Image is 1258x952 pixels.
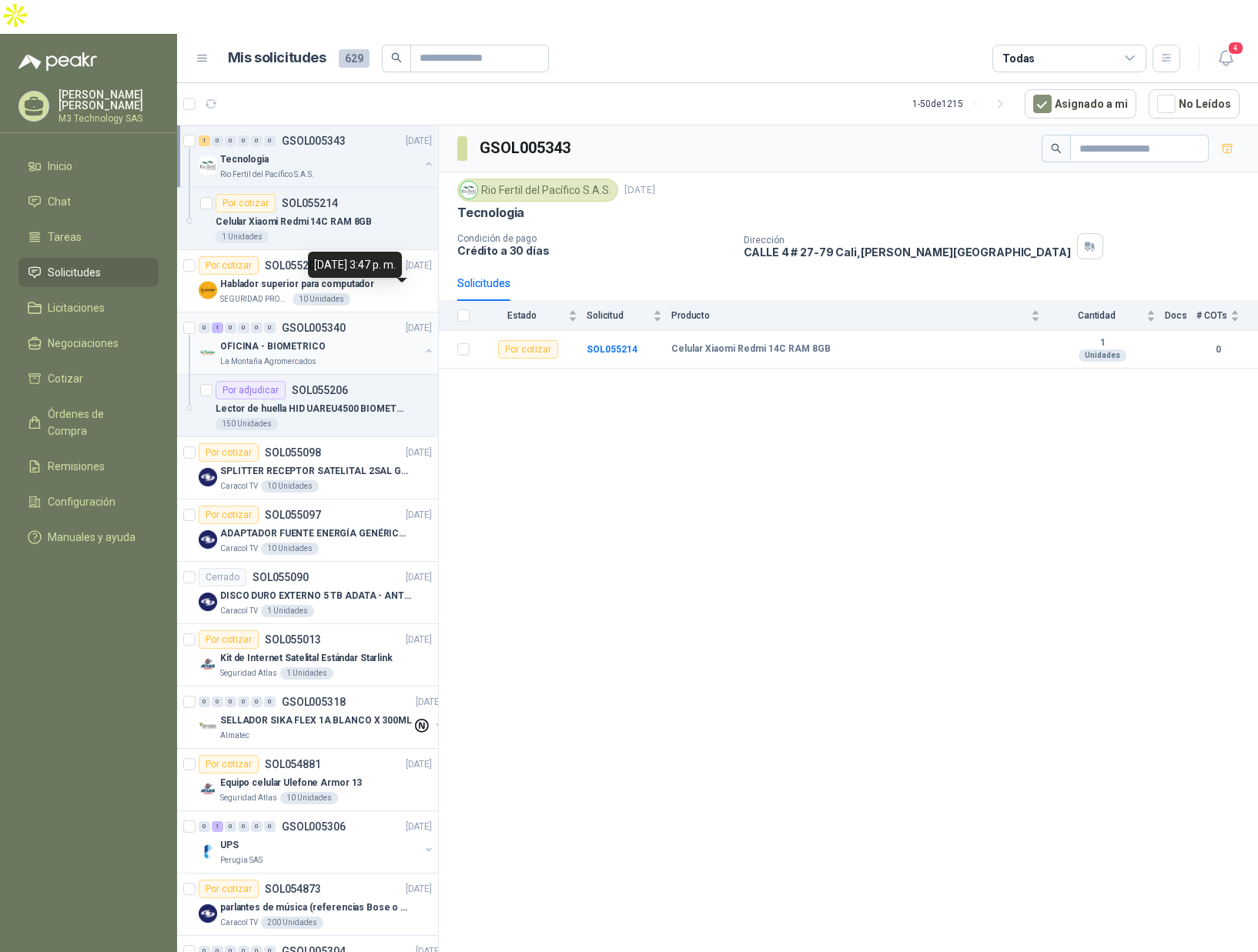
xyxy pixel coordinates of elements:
h1: Mis solicitudes [228,47,326,69]
div: 0 [264,696,276,707]
a: CerradoSOL055090[DATE] Company LogoDISCO DURO EXTERNO 5 TB ADATA - ANTIGOLPESCaracol TV1 Unidades [177,562,438,624]
div: 0 [264,135,276,146]
p: [DATE] [406,882,432,897]
div: 0 [238,135,249,146]
p: [DATE] [416,695,442,710]
div: Por cotizar [199,506,259,524]
h3: GSOL005343 [480,136,573,160]
img: Company Logo [199,842,217,860]
span: Cotizar [48,370,83,387]
div: 0 [251,135,263,146]
p: Perugia SAS [220,854,263,867]
div: Unidades [1079,349,1126,362]
div: 1 Unidades [280,667,333,680]
div: 1 Unidades [216,231,269,243]
div: Por cotizar [216,194,276,212]
img: Company Logo [199,593,217,611]
p: SOL054881 [265,759,321,770]
img: Company Logo [199,780,217,798]
div: 0 [238,322,249,333]
p: UPS [220,838,239,853]
p: GSOL005306 [282,821,346,832]
p: SOL055208 [265,260,321,271]
a: Por cotizarSOL055013[DATE] Company LogoKit de Internet Satelital Estándar StarlinkSeguridad Atlas... [177,624,438,686]
p: SOL054873 [265,884,321,894]
p: Kit de Internet Satelital Estándar Starlink [220,651,393,666]
a: Por cotizarSOL055214Celular Xiaomi Redmi 14C RAM 8GB1 Unidades [177,188,438,250]
div: Por cotizar [199,443,259,462]
a: Por adjudicarSOL055206Lector de huella HID UAREU4500 BIOMETRICO150 Unidades [177,375,438,437]
img: Company Logo [199,655,217,673]
div: 1 [212,821,223,832]
span: Negociaciones [48,335,119,352]
span: search [391,52,402,63]
span: Solicitud [587,310,650,321]
p: [DATE] [406,508,432,523]
a: Por cotizarSOL055208[DATE] Company LogoHablador superior para computadorSEGURIDAD PROVISER LTDA10... [177,250,438,312]
p: SELLADOR SIKA FLEX 1A BLANCO X 300ML [220,713,412,728]
span: # COTs [1196,310,1227,321]
div: 0 [225,322,236,333]
div: Cerrado [199,568,246,586]
div: Solicitudes [457,275,510,292]
div: 1 [212,322,223,333]
p: Equipo celular Ulefone Armor 13 [220,776,362,790]
div: 1 [199,135,210,146]
p: SOL055098 [265,447,321,458]
div: 150 Unidades [216,418,278,430]
div: 0 [264,322,276,333]
a: Por cotizarSOL054873[DATE] Company Logoparlantes de música (referencias Bose o Alexa) CON MARCACI... [177,874,438,936]
div: 0 [199,821,210,832]
p: Caracol TV [220,605,258,617]
p: Seguridad Atlas [220,667,277,680]
p: [PERSON_NAME] [PERSON_NAME] [59,89,159,111]
p: SOL055206 [292,385,348,396]
a: Configuración [18,487,159,516]
img: Company Logo [199,343,217,362]
span: 4 [1227,41,1244,55]
p: Hablador superior para computador [220,277,374,292]
div: 10 Unidades [280,792,338,804]
p: SOL055214 [282,198,338,209]
button: No Leídos [1149,89,1240,119]
p: Crédito a 30 días [457,244,731,257]
p: Caracol TV [220,480,258,493]
p: GSOL005340 [282,322,346,333]
a: SOL055214 [587,344,637,355]
th: Solicitud [587,301,671,331]
b: Celular Xiaomi Redmi 14C RAM 8GB [671,343,831,356]
a: Negociaciones [18,329,159,358]
p: Condición de pago [457,233,731,244]
span: 629 [339,49,370,68]
span: Producto [671,310,1028,321]
a: 0 1 0 0 0 0 GSOL005340[DATE] Company LogoOFICINA - BIOMETRICOLa Montaña Agromercados [199,319,435,368]
a: Remisiones [18,452,159,481]
span: Tareas [48,229,82,246]
p: [DATE] [406,321,432,336]
p: [DATE] [406,820,432,834]
a: Tareas [18,222,159,252]
span: Manuales y ayuda [48,529,136,546]
span: Órdenes de Compra [48,406,144,439]
div: 0 [225,821,236,832]
span: Inicio [48,158,72,175]
div: 0 [238,821,249,832]
a: 1 0 0 0 0 0 GSOL005343[DATE] Company LogoTecnologiaRio Fertil del Pacífico S.A.S. [199,132,435,181]
p: [DATE] [406,259,432,273]
a: Inicio [18,152,159,181]
span: Estado [479,310,565,321]
div: 0 [199,696,210,707]
a: Por cotizarSOL055097[DATE] Company LogoADAPTADOR FUENTE ENERGÍA GENÉRICO 24V 1ACaracol TV10 Unidades [177,499,438,562]
div: 0 [199,322,210,333]
div: Por cotizar [199,256,259,275]
p: GSOL005318 [282,696,346,707]
a: 0 1 0 0 0 0 GSOL005306[DATE] Company LogoUPSPerugia SAS [199,817,435,867]
div: 0 [212,696,223,707]
p: OFICINA - BIOMETRICO [220,339,326,354]
div: Todas [1002,50,1035,67]
p: SOL055013 [265,634,321,645]
a: Por cotizarSOL054881[DATE] Company LogoEquipo celular Ulefone Armor 13Seguridad Atlas10 Unidades [177,749,438,811]
div: 200 Unidades [261,917,323,929]
img: Company Logo [199,281,217,299]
